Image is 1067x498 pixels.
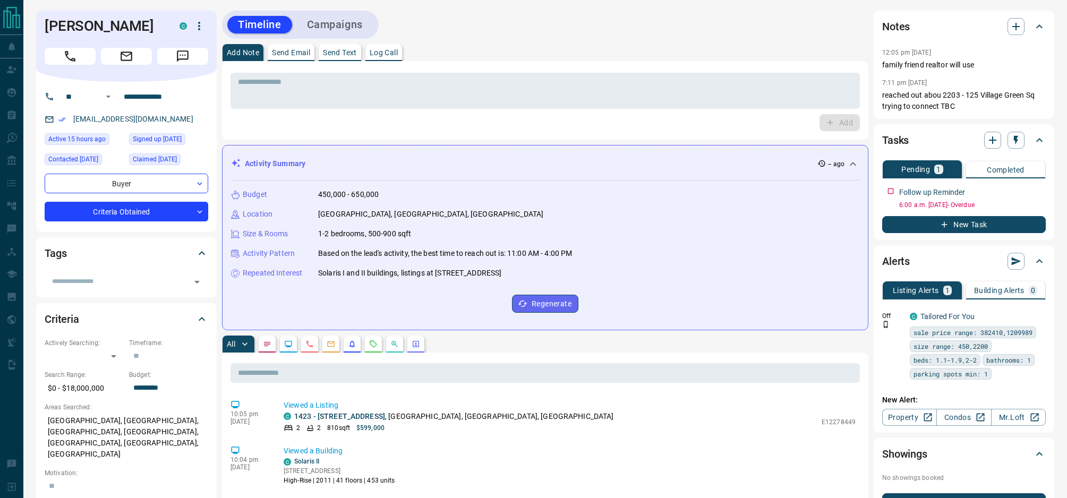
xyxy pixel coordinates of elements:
[369,340,378,348] svg: Requests
[882,253,910,270] h2: Alerts
[227,340,235,348] p: All
[390,340,399,348] svg: Opportunities
[412,340,420,348] svg: Agent Actions
[512,295,578,313] button: Regenerate
[284,413,291,420] div: condos.ca
[882,311,903,321] p: Off
[45,48,96,65] span: Call
[45,402,208,412] p: Areas Searched:
[245,158,305,169] p: Activity Summary
[914,341,988,351] span: size range: 450,2200
[882,79,927,87] p: 7:11 pm [DATE]
[910,313,917,320] div: condos.ca
[284,466,395,476] p: [STREET_ADDRESS]
[936,409,991,426] a: Condos
[263,340,271,348] svg: Notes
[45,306,208,332] div: Criteria
[882,18,910,35] h2: Notes
[284,476,395,485] p: High-Rise | 2011 | 41 floors | 453 units
[231,463,268,471] p: [DATE]
[327,340,335,348] svg: Emails
[936,166,941,173] p: 1
[882,59,1046,71] p: family friend realtor will use
[48,134,106,144] span: Active 15 hours ago
[294,458,319,465] a: Solaris II
[243,248,295,259] p: Activity Pattern
[231,154,859,174] div: Activity Summary-- ago
[45,380,124,397] p: $0 - $18,000,000
[327,423,350,433] p: 810 sqft
[243,268,302,279] p: Repeated Interest
[45,370,124,380] p: Search Range:
[45,174,208,193] div: Buyer
[45,18,164,35] h1: [PERSON_NAME]
[45,245,66,262] h2: Tags
[882,409,937,426] a: Property
[157,48,208,65] span: Message
[180,22,187,30] div: condos.ca
[45,133,124,148] div: Sun Aug 17 2025
[920,312,975,321] a: Tailored For You
[129,370,208,380] p: Budget:
[73,115,193,123] a: [EMAIL_ADDRESS][DOMAIN_NAME]
[356,423,385,433] p: $599,000
[45,202,208,221] div: Criteria Obtained
[231,456,268,463] p: 10:04 pm
[284,458,291,466] div: condos.ca
[1031,287,1035,294] p: 0
[305,340,314,348] svg: Calls
[272,49,310,56] p: Send Email
[48,154,98,165] span: Contacted [DATE]
[945,287,950,294] p: 1
[45,311,79,328] h2: Criteria
[133,154,177,165] span: Claimed [DATE]
[882,14,1046,39] div: Notes
[102,90,115,103] button: Open
[318,189,379,200] p: 450,000 - 650,000
[318,268,501,279] p: Solaris I and II buildings, listings at [STREET_ADDRESS]
[296,423,300,433] p: 2
[101,48,152,65] span: Email
[284,400,856,411] p: Viewed a Listing
[899,187,965,198] p: Follow up Reminder
[318,248,572,259] p: Based on the lead's activity, the best time to reach out is: 11:00 AM - 4:00 PM
[45,338,124,348] p: Actively Searching:
[914,368,988,379] span: parking spots min: 1
[318,228,411,239] p: 1-2 bedrooms, 500-900 sqft
[882,394,1046,406] p: New Alert:
[45,468,208,478] p: Motivation:
[323,49,357,56] p: Send Text
[243,189,267,200] p: Budget
[227,49,259,56] p: Add Note
[190,274,204,289] button: Open
[284,445,856,457] p: Viewed a Building
[243,209,272,220] p: Location
[899,200,1046,210] p: 6:00 a.m. [DATE] - Overdue
[914,355,977,365] span: beds: 1.1-1.9,2-2
[296,16,373,33] button: Campaigns
[58,116,66,123] svg: Email Verified
[882,127,1046,153] div: Tasks
[231,410,268,418] p: 10:05 pm
[822,417,856,427] p: E12278449
[45,412,208,463] p: [GEOGRAPHIC_DATA], [GEOGRAPHIC_DATA], [GEOGRAPHIC_DATA], [GEOGRAPHIC_DATA], [GEOGRAPHIC_DATA], [G...
[370,49,398,56] p: Log Call
[348,340,356,348] svg: Listing Alerts
[129,133,208,148] div: Mon Apr 16 2018
[901,166,930,173] p: Pending
[45,241,208,266] div: Tags
[129,153,208,168] div: Fri Jul 09 2021
[882,49,931,56] p: 12:05 pm [DATE]
[882,473,1046,483] p: No showings booked
[987,166,1025,174] p: Completed
[227,16,292,33] button: Timeline
[243,228,288,239] p: Size & Rooms
[882,132,909,149] h2: Tasks
[133,134,182,144] span: Signed up [DATE]
[882,321,890,328] svg: Push Notification Only
[231,418,268,425] p: [DATE]
[129,338,208,348] p: Timeframe:
[318,209,543,220] p: [GEOGRAPHIC_DATA], [GEOGRAPHIC_DATA], [GEOGRAPHIC_DATA]
[986,355,1031,365] span: bathrooms: 1
[991,409,1046,426] a: Mr.Loft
